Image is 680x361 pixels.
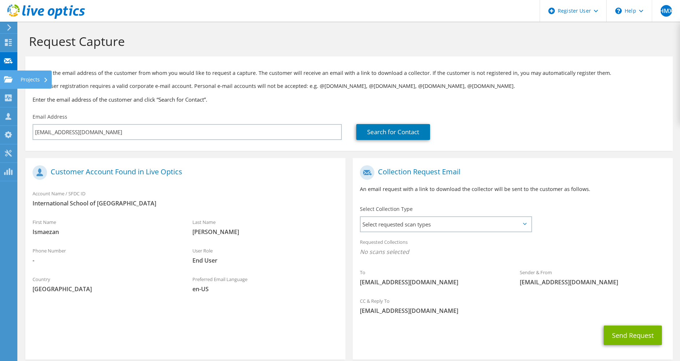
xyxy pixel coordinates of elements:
[353,234,673,261] div: Requested Collections
[604,326,662,345] button: Send Request
[185,215,345,239] div: Last Name
[25,243,185,268] div: Phone Number
[360,165,662,180] h1: Collection Request Email
[353,293,673,318] div: CC & Reply To
[33,113,67,120] label: Email Address
[353,265,513,290] div: To
[192,256,338,264] span: End User
[33,165,335,180] h1: Customer Account Found in Live Optics
[33,228,178,236] span: Ismaezan
[360,185,666,193] p: An email request with a link to download the collector will be sent to the customer as follows.
[33,199,338,207] span: International School of [GEOGRAPHIC_DATA]
[185,243,345,268] div: User Role
[520,278,665,286] span: [EMAIL_ADDRESS][DOMAIN_NAME]
[356,124,430,140] a: Search for Contact
[33,256,178,264] span: -
[360,248,666,256] span: No scans selected
[192,285,338,293] span: en-US
[660,5,672,17] span: HMX
[615,8,622,14] svg: \n
[360,307,666,315] span: [EMAIL_ADDRESS][DOMAIN_NAME]
[513,265,672,290] div: Sender & From
[192,228,338,236] span: [PERSON_NAME]
[29,34,666,49] h1: Request Capture
[360,205,413,213] label: Select Collection Type
[33,95,666,103] h3: Enter the email address of the customer and click “Search for Contact”.
[360,278,505,286] span: [EMAIL_ADDRESS][DOMAIN_NAME]
[25,215,185,239] div: First Name
[185,272,345,297] div: Preferred Email Language
[17,71,52,89] div: Projects
[33,285,178,293] span: [GEOGRAPHIC_DATA]
[33,69,666,77] p: Provide the email address of the customer from whom you would like to request a capture. The cust...
[33,82,666,90] p: Note: User registration requires a valid corporate e-mail account. Personal e-mail accounts will ...
[361,217,531,232] span: Select requested scan types
[25,272,185,297] div: Country
[25,186,345,211] div: Account Name / SFDC ID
